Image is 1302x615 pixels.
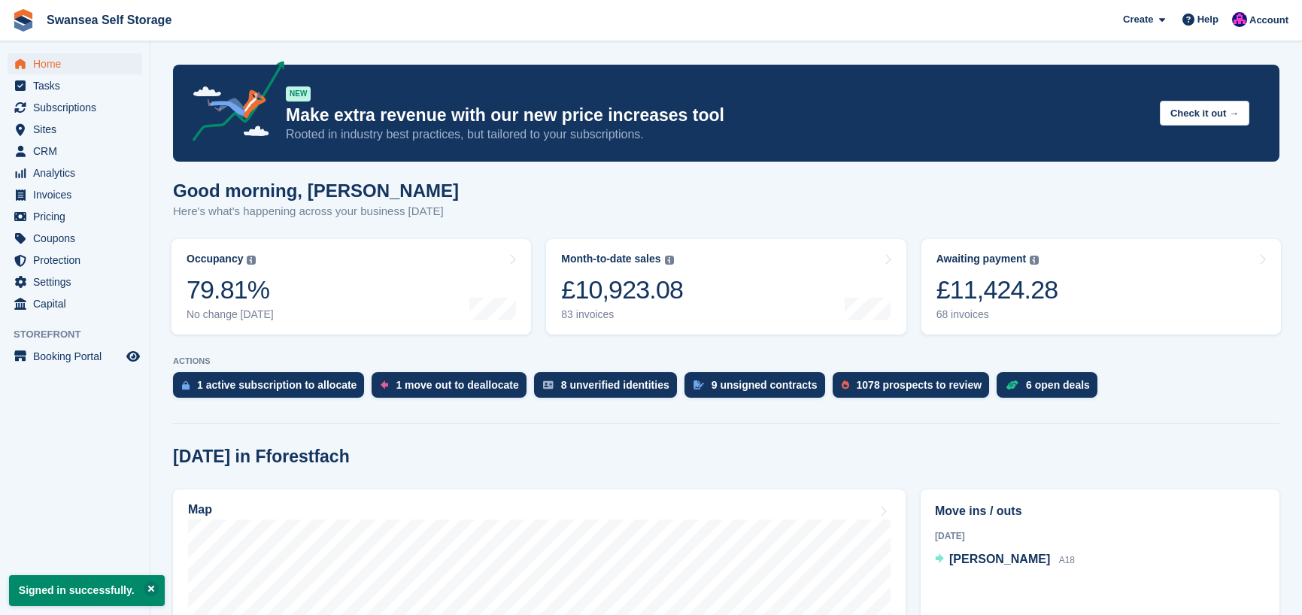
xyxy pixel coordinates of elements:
[936,274,1058,305] div: £11,424.28
[12,9,35,32] img: stora-icon-8386f47178a22dfd0bd8f6a31ec36ba5ce8667c1dd55bd0f319d3a0aa187defe.svg
[1030,256,1039,265] img: icon-info-grey-7440780725fd019a000dd9b08b2336e03edf1995a4989e88bcd33f0948082b44.svg
[396,379,518,391] div: 1 move out to deallocate
[188,503,212,517] h2: Map
[534,372,684,405] a: 8 unverified identities
[187,274,274,305] div: 79.81%
[936,253,1027,265] div: Awaiting payment
[684,372,833,405] a: 9 unsigned contracts
[8,162,142,183] a: menu
[935,529,1265,543] div: [DATE]
[33,162,123,183] span: Analytics
[833,372,997,405] a: 1078 prospects to review
[8,271,142,292] a: menu
[936,308,1058,321] div: 68 invoices
[180,61,285,147] img: price-adjustments-announcement-icon-8257ccfd72463d97f412b2fc003d46551f7dbcb40ab6d574587a9cd5c0d94...
[286,126,1148,143] p: Rooted in industry best practices, but tailored to your subscriptions.
[8,141,142,162] a: menu
[124,347,142,365] a: Preview store
[1123,12,1153,27] span: Create
[561,308,683,321] div: 83 invoices
[286,86,311,101] div: NEW
[935,502,1265,520] h2: Move ins / outs
[1160,101,1249,126] button: Check it out →
[921,239,1281,335] a: Awaiting payment £11,424.28 68 invoices
[1197,12,1219,27] span: Help
[33,250,123,271] span: Protection
[8,228,142,249] a: menu
[33,206,123,227] span: Pricing
[1026,379,1090,391] div: 6 open deals
[33,53,123,74] span: Home
[187,253,243,265] div: Occupancy
[561,253,660,265] div: Month-to-date sales
[33,184,123,205] span: Invoices
[171,239,531,335] a: Occupancy 79.81% No change [DATE]
[173,180,459,201] h1: Good morning, [PERSON_NAME]
[173,372,372,405] a: 1 active subscription to allocate
[8,184,142,205] a: menu
[842,380,849,389] img: prospect-51fa495bee0391a8d652442698ab0144808aea92771e9ea1ae160a38d050c398.svg
[561,379,669,391] div: 8 unverified identities
[33,293,123,314] span: Capital
[561,274,683,305] div: £10,923.08
[173,203,459,220] p: Here's what's happening across your business [DATE]
[997,372,1105,405] a: 6 open deals
[9,575,165,606] p: Signed in successfully.
[41,8,178,32] a: Swansea Self Storage
[8,119,142,140] a: menu
[8,250,142,271] a: menu
[8,293,142,314] a: menu
[693,380,704,389] img: contract_signature_icon-13c848040528278c33f63329250d36e43548de30e8caae1d1a13099fd9432cc5.svg
[33,346,123,367] span: Booking Portal
[372,372,533,405] a: 1 move out to deallocate
[543,380,554,389] img: verify_identity-adf6edd0f0f0b5bbfe63781bf79b02c33cf7c696d77639b501bdc392416b5a36.svg
[1249,13,1288,28] span: Account
[546,239,906,335] a: Month-to-date sales £10,923.08 83 invoices
[33,271,123,292] span: Settings
[1006,380,1018,390] img: deal-1b604bf984904fb50ccaf53a9ad4b4a5d6e5aea283cecdc64d6e3604feb123c2.svg
[173,447,350,467] h2: [DATE] in Fforestfach
[8,97,142,118] a: menu
[182,380,190,390] img: active_subscription_to_allocate_icon-d502201f5373d7db506a760aba3b589e785aa758c864c3986d89f69b8ff3...
[14,327,150,342] span: Storefront
[1059,555,1075,565] span: A18
[33,228,123,249] span: Coupons
[8,75,142,96] a: menu
[173,356,1279,366] p: ACTIONS
[1232,12,1247,27] img: Donna Davies
[33,75,123,96] span: Tasks
[949,553,1050,565] span: [PERSON_NAME]
[935,550,1075,570] a: [PERSON_NAME] A18
[8,346,142,367] a: menu
[247,256,256,265] img: icon-info-grey-7440780725fd019a000dd9b08b2336e03edf1995a4989e88bcd33f0948082b44.svg
[187,308,274,321] div: No change [DATE]
[33,141,123,162] span: CRM
[286,105,1148,126] p: Make extra revenue with our new price increases tool
[8,53,142,74] a: menu
[665,256,674,265] img: icon-info-grey-7440780725fd019a000dd9b08b2336e03edf1995a4989e88bcd33f0948082b44.svg
[33,97,123,118] span: Subscriptions
[381,380,388,389] img: move_outs_to_deallocate_icon-f764333ba52eb49d3ac5e1228854f67142a1ed5810a6f6cc68b1a99e826820c5.svg
[8,206,142,227] a: menu
[197,379,357,391] div: 1 active subscription to allocate
[712,379,818,391] div: 9 unsigned contracts
[33,119,123,140] span: Sites
[857,379,982,391] div: 1078 prospects to review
